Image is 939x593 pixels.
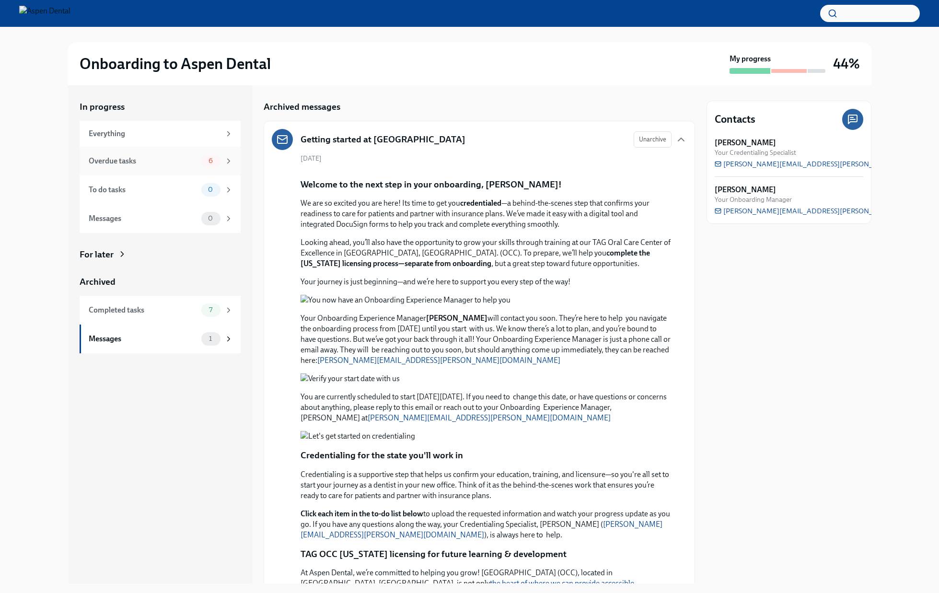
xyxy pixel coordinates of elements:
div: For later [80,248,114,261]
a: To do tasks0 [80,175,241,204]
button: Zoom image [301,295,672,305]
a: Completed tasks7 [80,296,241,325]
span: Your Credentialing Specialist [715,148,796,157]
strong: [PERSON_NAME] [715,138,776,148]
p: Welcome to the next step in your onboarding, [PERSON_NAME]! [301,178,562,191]
p: to upload the requested information and watch your progress update as you go. If you have any que... [301,509,672,540]
a: Everything [80,121,241,147]
span: Your Onboarding Manager [715,195,792,204]
p: You are currently scheduled to start [DATE][DATE]. If you need to change this date, or have quest... [301,392,672,423]
a: [PERSON_NAME][EMAIL_ADDRESS][PERSON_NAME][DOMAIN_NAME] [301,520,662,539]
button: Zoom image [301,431,672,442]
p: Your Onboarding Experience Manager will contact you soon. They’re here to help you navigate the o... [301,313,672,366]
strong: credentialed [460,198,501,208]
p: Credentialing is a supportive step that helps us confirm your education, training, and licensure—... [301,469,672,501]
div: Overdue tasks [89,156,197,166]
a: Messages1 [80,325,241,353]
div: Completed tasks [89,305,197,315]
h5: Getting started at [GEOGRAPHIC_DATA] [301,133,465,146]
h2: Onboarding to Aspen Dental [80,54,271,73]
span: 6 [203,157,219,164]
div: To do tasks [89,185,197,195]
a: [PERSON_NAME][EMAIL_ADDRESS][PERSON_NAME][DOMAIN_NAME] [368,413,611,422]
p: We are so excited you are here! Its time to get you —a behind-the-scenes step that confirms your ... [301,198,672,230]
button: Zoom image [301,373,672,384]
a: [PERSON_NAME][EMAIL_ADDRESS][PERSON_NAME][DOMAIN_NAME] [317,356,560,365]
strong: [PERSON_NAME] [426,314,487,323]
span: Unarchive [639,135,666,144]
p: Your journey is just beginning—and we’re here to support you every step of the way! [301,277,672,287]
a: For later [80,248,241,261]
strong: [PERSON_NAME] [715,185,776,195]
p: Credentialing for the state you'll work in [301,449,463,462]
span: 0 [202,215,219,222]
h3: 44% [833,55,860,72]
span: 1 [203,335,218,342]
div: Messages [89,334,197,344]
span: 0 [202,186,219,193]
p: TAG OCC [US_STATE] licensing for future learning & development [301,548,567,560]
strong: My progress [730,54,771,64]
a: Archived [80,276,241,288]
h4: Contacts [715,112,755,127]
strong: Click each item in the to-do list below [301,509,423,518]
img: Aspen Dental [19,6,70,21]
span: [DATE] [301,154,322,163]
div: Messages [89,213,197,224]
a: Messages0 [80,204,241,233]
a: Overdue tasks6 [80,147,241,175]
div: Everything [89,128,220,139]
a: In progress [80,101,241,113]
p: Looking ahead, you’ll also have the opportunity to grow your skills through training at our TAG O... [301,237,672,269]
button: Unarchive [634,131,672,148]
span: 7 [203,306,218,314]
h5: Archived messages [264,101,340,113]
